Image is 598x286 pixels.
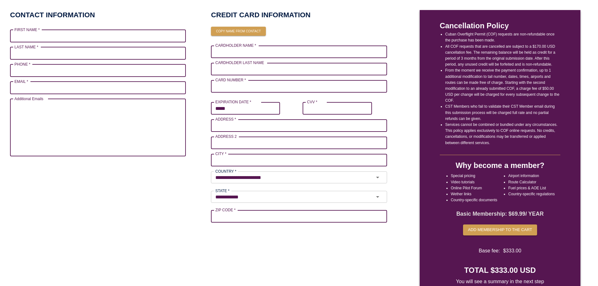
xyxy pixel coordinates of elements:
label: CARDHOLDER LAST NAME [215,60,264,65]
button: Add membership to the cart [463,224,537,235]
label: ZIP CODE * [215,207,235,213]
h2: CREDIT CARD INFORMATION [211,10,387,20]
li: Video tutorials [451,179,497,185]
li: CST Members who fail to validate their CST Member email during this submission process will be ch... [445,104,560,122]
label: COUNTRY * [215,169,236,174]
label: FIRST NAME * [14,27,40,32]
button: Open [371,173,385,182]
h4: Why become a member? [455,160,544,171]
li: Cuban Overflight Permit (COF) requests are non-refundable once the purchase has been made. [445,31,560,43]
label: CVV * [307,99,317,105]
p: Up to X email addresses separated by a comma [14,157,181,164]
li: Country-specific regulations [508,191,555,197]
label: STATE * [215,188,229,193]
label: ADDRESS 2 [215,134,237,139]
li: All COF requests that are cancelled are subject to a $170.00 USD cancellation fee. The remaining ... [445,44,560,68]
p: Cancellation Policy [440,20,560,31]
li: Services cannot be combined or bundled under any circumstances. This policy applies exclusively t... [445,122,560,146]
label: PHONE * [14,62,30,67]
li: Fuel prices & AOE List [508,185,555,191]
label: CARDHOLDER NAME * [215,43,256,48]
label: Additional Emails [14,96,43,101]
li: Wether links [451,191,497,197]
label: LAST NAME * [14,44,38,50]
button: Open [371,192,385,201]
li: Online Pilot Forum [451,185,497,191]
span: $ 333.00 [503,247,521,255]
h2: CONTACT INFORMATION [10,10,95,20]
span: Base fee: [479,247,500,255]
label: ADDRESS * [215,116,236,122]
li: Country-specific documents [451,197,497,203]
label: CARD NUMBER * [215,77,246,83]
li: Route Calculator [508,179,555,185]
label: CITY * [215,151,226,156]
label: EXPIRATION DATE * [215,99,251,105]
li: Special pricing [451,173,497,179]
li: From the moment we receive the payment confirmation, up to 1 additional modification to tail numb... [445,67,560,104]
label: EMAIL * [14,79,28,84]
h4: TOTAL $333.00 USD [464,265,536,276]
button: Copy name from contact [211,27,266,36]
li: Airport information [508,173,555,179]
strong: Basic Membership: $ 69.99 / YEAR [456,211,544,217]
